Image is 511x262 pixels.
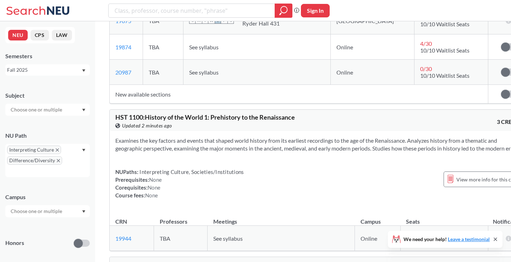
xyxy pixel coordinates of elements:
svg: Dropdown arrow [82,149,86,152]
span: 10/10 Waitlist Seats [420,47,469,54]
button: Sign In [301,4,330,17]
div: Semesters [5,52,90,60]
span: HST 1100 : History of the World 1: Prehistory to the Renaissance [115,113,295,121]
div: Subject [5,92,90,99]
th: Professors [154,211,208,226]
button: LAW [52,30,72,40]
svg: X to remove pill [56,148,59,152]
span: None [149,176,162,183]
div: NU Path [5,132,90,140]
span: 4 / 30 [420,40,432,47]
span: See syllabus [213,235,243,242]
th: Meetings [208,211,355,226]
a: 19874 [115,44,131,50]
span: See syllabus [189,69,219,76]
a: Leave a testimonial [448,236,490,242]
div: magnifying glass [275,4,292,18]
td: Online [355,226,401,251]
span: We need your help! [403,237,490,242]
td: TBA [143,34,183,60]
span: None [145,192,158,198]
svg: Dropdown arrow [82,210,86,213]
div: NUPaths: Prerequisites: Corequisites: Course fees: [115,168,244,199]
span: Updated 2 minutes ago [122,122,172,130]
svg: X to remove pill [57,159,60,162]
td: TBA [154,226,208,251]
span: 0 / 30 [420,65,432,72]
span: Interpreting Culture, Societies/Institutions [138,169,244,175]
span: 10/10 Waitlist Seats [420,72,469,79]
div: Fall 2025 [7,66,81,74]
svg: Dropdown arrow [82,109,86,111]
span: None [148,184,160,191]
input: Choose one or multiple [7,105,67,114]
td: Online [330,34,414,60]
svg: magnifying glass [279,6,288,16]
a: 19944 [115,235,131,242]
div: CRN [115,218,127,225]
svg: Dropdown arrow [82,69,86,72]
input: Class, professor, course number, "phrase" [114,5,270,17]
th: Seats [400,211,488,226]
div: Fall 2025Dropdown arrow [5,64,90,76]
div: Dropdown arrow [5,205,90,217]
a: 20987 [115,69,131,76]
span: Interpreting CultureX to remove pill [7,146,61,154]
div: Interpreting CultureX to remove pillDifference/DiversityX to remove pillDropdown arrow [5,144,90,177]
span: 10/10 Waitlist Seats [420,21,469,27]
td: TBA [143,60,183,85]
td: New available sections [110,85,488,104]
div: Ryder Hall 431 [242,20,280,27]
p: Honors [5,239,24,247]
div: Dropdown arrow [5,104,90,116]
th: Campus [355,211,401,226]
button: NEU [8,30,28,40]
div: Campus [5,193,90,201]
input: Choose one or multiple [7,207,67,215]
a: 19875 [115,17,131,24]
button: CPS [31,30,49,40]
span: See syllabus [189,44,219,50]
span: Difference/DiversityX to remove pill [7,156,62,165]
td: Online [330,60,414,85]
